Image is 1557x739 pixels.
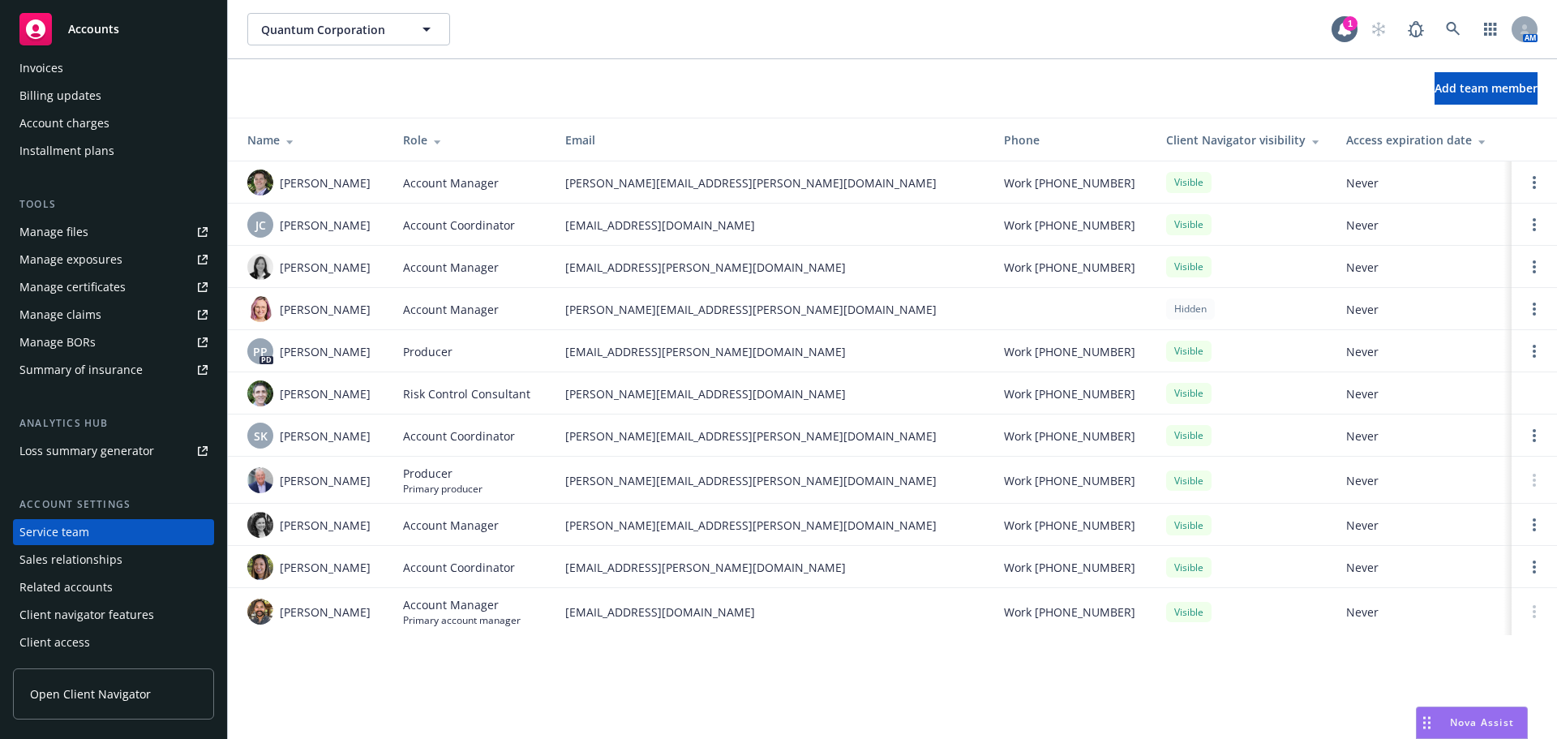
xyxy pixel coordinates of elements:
a: Search [1437,13,1469,45]
span: [EMAIL_ADDRESS][PERSON_NAME][DOMAIN_NAME] [565,343,978,360]
span: Never [1346,174,1499,191]
div: Loss summary generator [19,438,154,464]
img: photo [247,512,273,538]
span: [PERSON_NAME] [280,517,371,534]
button: Nova Assist [1416,707,1528,739]
a: Open options [1525,173,1544,192]
button: Quantum Corporation [247,13,450,45]
img: photo [247,599,273,625]
div: Manage files [19,219,88,245]
span: Open Client Navigator [30,685,151,702]
div: Phone [1004,131,1140,148]
div: Role [403,131,539,148]
div: Account charges [19,110,109,136]
span: [PERSON_NAME] [280,343,371,360]
a: Report a Bug [1400,13,1432,45]
div: Manage exposures [19,247,122,273]
div: Manage certificates [19,274,126,300]
span: Account Manager [403,517,499,534]
div: 1 [1343,16,1358,31]
span: [PERSON_NAME][EMAIL_ADDRESS][DOMAIN_NAME] [565,385,978,402]
span: Never [1346,259,1499,276]
span: Add team member [1435,80,1538,96]
a: Related accounts [13,574,214,600]
span: Producer [403,465,483,482]
span: Work [PHONE_NUMBER] [1004,559,1135,576]
div: Account settings [13,496,214,513]
span: Work [PHONE_NUMBER] [1004,604,1135,621]
span: [PERSON_NAME] [280,604,371,621]
a: Open options [1525,342,1544,361]
span: [EMAIL_ADDRESS][DOMAIN_NAME] [565,217,978,234]
span: [PERSON_NAME] [280,472,371,489]
div: Manage BORs [19,329,96,355]
span: PP [253,343,268,360]
button: Add team member [1435,72,1538,105]
a: Loss summary generator [13,438,214,464]
span: Account Manager [403,259,499,276]
div: Manage claims [19,302,101,328]
span: [PERSON_NAME][EMAIL_ADDRESS][PERSON_NAME][DOMAIN_NAME] [565,301,978,318]
a: Sales relationships [13,547,214,573]
img: photo [247,254,273,280]
span: Never [1346,472,1499,489]
div: Tools [13,196,214,213]
a: Manage exposures [13,247,214,273]
div: Visible [1166,557,1212,578]
span: JC [255,217,266,234]
div: Visible [1166,470,1212,491]
span: Risk Control Consultant [403,385,530,402]
span: Work [PHONE_NUMBER] [1004,385,1135,402]
span: Account Coordinator [403,559,515,576]
span: Primary account manager [403,613,521,627]
span: Account Coordinator [403,428,515,445]
span: [PERSON_NAME][EMAIL_ADDRESS][PERSON_NAME][DOMAIN_NAME] [565,472,978,489]
a: Client navigator features [13,602,214,628]
a: Service team [13,519,214,545]
a: Summary of insurance [13,357,214,383]
div: Client navigator features [19,602,154,628]
span: Never [1346,385,1499,402]
a: Installment plans [13,138,214,164]
span: Nova Assist [1450,715,1514,729]
a: Switch app [1474,13,1507,45]
div: Service team [19,519,89,545]
div: Visible [1166,602,1212,622]
span: Never [1346,217,1499,234]
span: Work [PHONE_NUMBER] [1004,343,1135,360]
a: Manage BORs [13,329,214,355]
span: Never [1346,428,1499,445]
a: Invoices [13,55,214,81]
a: Client access [13,629,214,655]
a: Open options [1525,426,1544,445]
div: Visible [1166,256,1212,277]
span: [PERSON_NAME] [280,559,371,576]
span: [PERSON_NAME][EMAIL_ADDRESS][PERSON_NAME][DOMAIN_NAME] [565,174,978,191]
span: Quantum Corporation [261,21,401,38]
span: Producer [403,343,453,360]
span: [EMAIL_ADDRESS][PERSON_NAME][DOMAIN_NAME] [565,559,978,576]
a: Open options [1525,299,1544,319]
a: Start snowing [1362,13,1395,45]
div: Email [565,131,978,148]
a: Billing updates [13,83,214,109]
span: Never [1346,301,1499,318]
span: [PERSON_NAME][EMAIL_ADDRESS][PERSON_NAME][DOMAIN_NAME] [565,517,978,534]
span: Work [PHONE_NUMBER] [1004,517,1135,534]
span: [PERSON_NAME] [280,217,371,234]
span: Account Coordinator [403,217,515,234]
span: [PERSON_NAME] [280,301,371,318]
a: Open options [1525,215,1544,234]
span: SK [254,428,268,445]
div: Sales relationships [19,547,122,573]
span: Work [PHONE_NUMBER] [1004,428,1135,445]
a: Open options [1525,515,1544,535]
span: Work [PHONE_NUMBER] [1004,217,1135,234]
div: Visible [1166,383,1212,403]
span: Work [PHONE_NUMBER] [1004,174,1135,191]
div: Visible [1166,341,1212,361]
img: photo [247,467,273,493]
div: Visible [1166,172,1212,192]
img: photo [247,380,273,406]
